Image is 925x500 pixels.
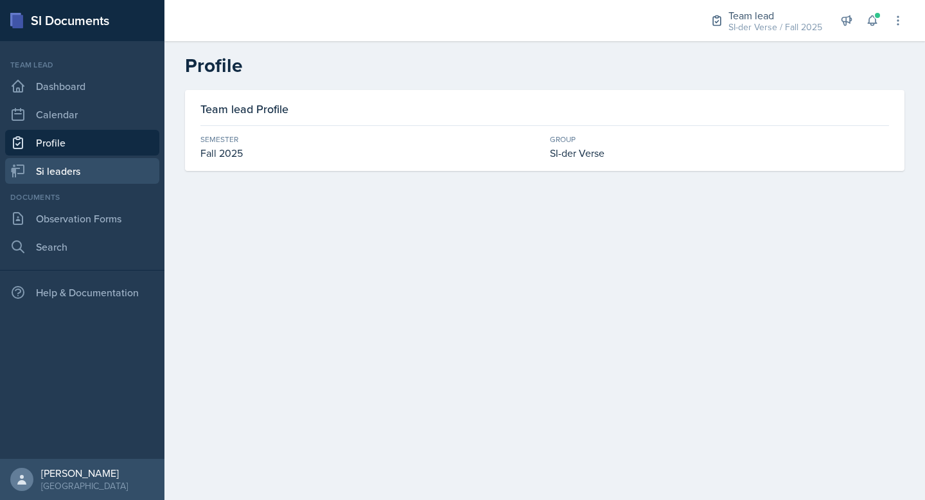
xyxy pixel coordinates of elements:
[5,192,159,203] div: Documents
[200,134,540,145] div: Semester
[5,73,159,99] a: Dashboard
[5,59,159,71] div: Team lead
[728,8,822,23] div: Team lead
[5,130,159,156] a: Profile
[550,134,889,145] div: Group
[5,280,159,305] div: Help & Documentation
[185,54,904,77] h2: Profile
[728,21,822,34] div: SI-der Verse / Fall 2025
[200,100,288,118] h3: Team lead Profile
[5,158,159,184] a: Si leaders
[5,102,159,127] a: Calendar
[5,234,159,260] a: Search
[550,145,889,161] div: SI-der Verse
[5,206,159,231] a: Observation Forms
[200,145,540,161] div: Fall 2025
[41,467,128,479] div: [PERSON_NAME]
[41,479,128,492] div: [GEOGRAPHIC_DATA]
